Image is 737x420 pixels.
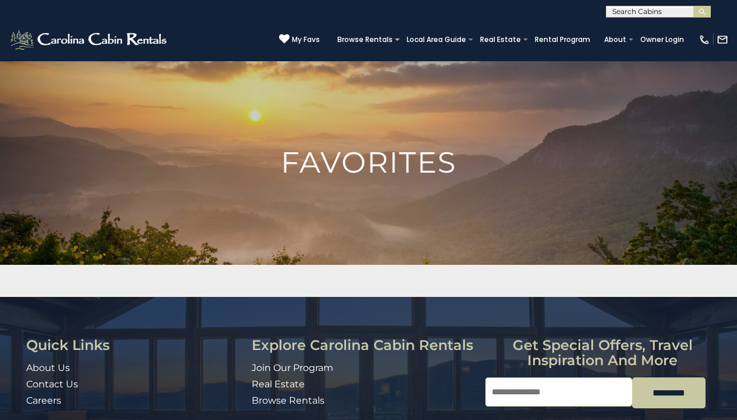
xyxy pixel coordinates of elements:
[252,338,477,353] h3: Explore Carolina Cabin Rentals
[292,34,320,45] span: My Favs
[26,362,70,373] a: About Us
[598,32,632,48] a: About
[485,338,720,369] h3: Get special offers, travel inspiration and more
[401,32,472,48] a: Local Area Guide
[529,32,596,48] a: Rental Program
[634,32,690,48] a: Owner Login
[474,32,527,48] a: Real Estate
[252,362,333,373] a: Join Our Program
[252,395,325,406] a: Browse Rentals
[699,34,710,45] img: phone-regular-white.png
[279,34,320,45] a: My Favs
[717,34,728,45] img: mail-regular-white.png
[252,379,305,390] a: Real Estate
[26,338,243,353] h3: Quick Links
[9,28,170,51] img: White-1-2.png
[26,379,78,390] a: Contact Us
[26,395,61,406] a: Careers
[332,32,399,48] a: Browse Rentals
